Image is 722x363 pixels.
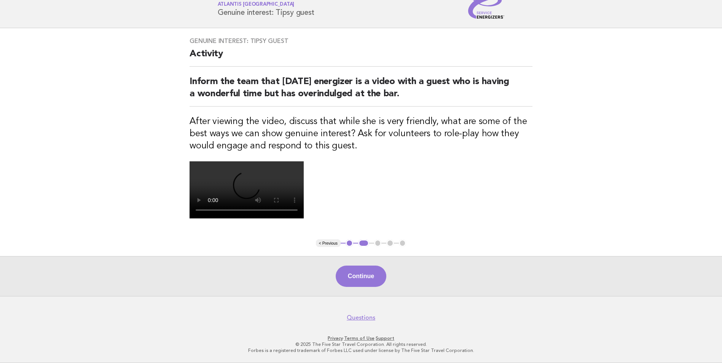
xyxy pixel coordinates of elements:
[358,239,369,247] button: 2
[376,336,394,341] a: Support
[344,336,375,341] a: Terms of Use
[346,239,353,247] button: 1
[190,37,532,45] h3: Genuine interest: Tipsy guest
[190,48,532,67] h2: Activity
[218,2,295,7] span: Atlantis [GEOGRAPHIC_DATA]
[336,266,386,287] button: Continue
[328,336,343,341] a: Privacy
[128,341,594,347] p: © 2025 The Five Star Travel Corporation. All rights reserved.
[347,314,375,322] a: Questions
[128,347,594,353] p: Forbes is a registered trademark of Forbes LLC used under license by The Five Star Travel Corpora...
[190,76,532,107] h2: Inform the team that [DATE] energizer is a video with a guest who is having a wonderful time but ...
[316,239,341,247] button: < Previous
[190,116,532,152] h3: After viewing the video, discuss that while she is very friendly, what are some of the best ways ...
[128,335,594,341] p: · ·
